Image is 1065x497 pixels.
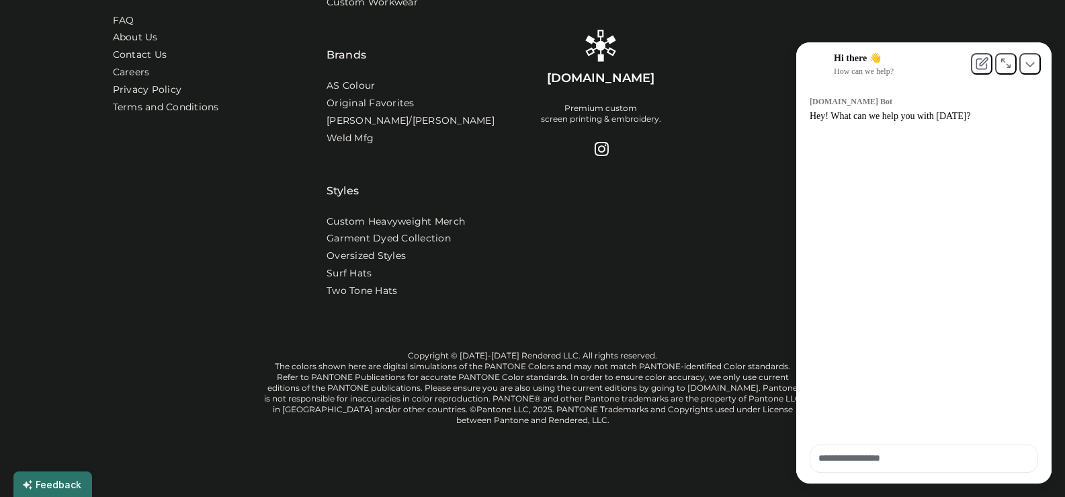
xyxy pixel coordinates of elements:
[264,350,802,426] div: Copyright © [DATE]-[DATE] Rendered LLC. All rights reserved. The colors shown here are digital si...
[327,132,374,145] a: Weld Mfg
[113,101,219,114] div: Terms and Conditions
[327,79,375,93] a: AS Colour
[113,83,182,97] a: Privacy Policy
[327,97,415,110] a: Original Favorites
[547,70,654,87] div: [DOMAIN_NAME]
[327,215,465,229] a: Custom Heavyweight Merch
[327,250,406,263] a: Oversized Styles
[113,48,167,62] a: Contact Us
[327,232,451,245] a: Garment Dyed Collection
[327,284,397,298] a: Two Tone Hats
[113,66,150,79] a: Careers
[585,30,617,62] img: Rendered Logo - Screens
[113,31,158,44] a: About Us
[780,39,1065,497] iframe: Front Chat
[327,149,359,199] div: Styles
[327,13,366,63] div: Brands
[113,14,134,28] a: FAQ
[327,267,372,280] a: Surf Hats
[327,114,495,128] a: [PERSON_NAME]/[PERSON_NAME]
[541,103,661,124] div: Premium custom screen printing & embroidery.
